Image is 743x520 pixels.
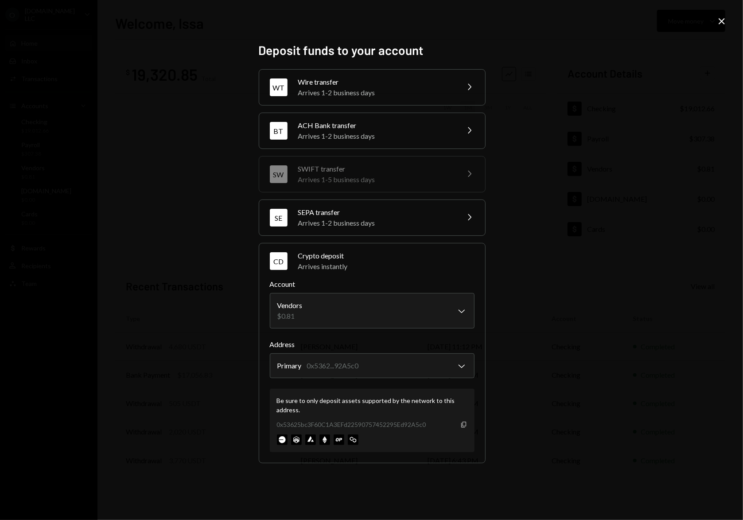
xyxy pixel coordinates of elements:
div: ACH Bank transfer [298,120,453,131]
button: SESEPA transferArrives 1-2 business days [259,200,485,235]
img: arbitrum-mainnet [291,434,302,445]
label: Account [270,279,475,289]
div: Wire transfer [298,77,453,87]
h2: Deposit funds to your account [259,42,485,59]
button: Address [270,353,475,378]
div: SW [270,165,288,183]
div: WT [270,78,288,96]
div: 0x53625bc3F60C1A3EFd22590757452295Ed92A5c0 [277,420,426,429]
div: CDCrypto depositArrives instantly [270,279,475,452]
img: base-mainnet [277,434,288,445]
img: polygon-mainnet [348,434,358,445]
div: CD [270,252,288,270]
div: 0x5362...92A5c0 [307,360,359,371]
button: Account [270,293,475,328]
div: SWIFT transfer [298,164,453,174]
div: SEPA transfer [298,207,453,218]
div: Arrives 1-2 business days [298,87,453,98]
div: Crypto deposit [298,250,475,261]
button: BTACH Bank transferArrives 1-2 business days [259,113,485,149]
div: Be sure to only deposit assets supported by the network to this address. [277,396,467,414]
img: avalanche-mainnet [305,434,316,445]
img: ethereum-mainnet [319,434,330,445]
label: Address [270,339,475,350]
div: Arrives instantly [298,261,475,272]
button: SWSWIFT transferArrives 1-5 business days [259,156,485,192]
div: Arrives 1-2 business days [298,218,453,228]
div: SE [270,209,288,227]
div: BT [270,122,288,140]
div: Arrives 1-2 business days [298,131,453,141]
button: CDCrypto depositArrives instantly [259,243,485,279]
div: Arrives 1-5 business days [298,174,453,185]
button: WTWire transferArrives 1-2 business days [259,70,485,105]
img: optimism-mainnet [334,434,344,445]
